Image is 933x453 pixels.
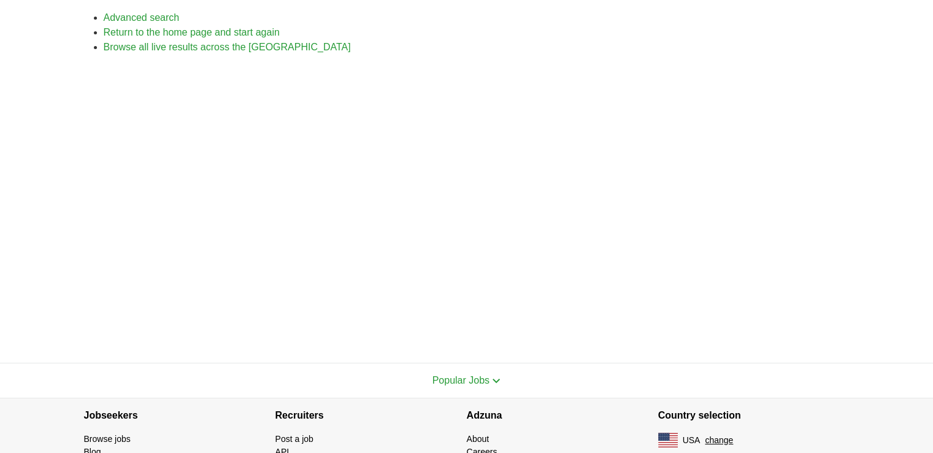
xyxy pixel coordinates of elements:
span: Popular Jobs [432,375,490,385]
a: Post a job [275,434,313,444]
h4: Country selection [658,398,850,433]
a: Browse all live results across the [GEOGRAPHIC_DATA] [104,42,351,52]
a: Browse jobs [84,434,131,444]
img: toggle icon [492,378,501,384]
a: Advanced search [104,12,180,23]
a: Return to the home page and start again [104,27,280,37]
span: USA [683,434,701,447]
a: About [467,434,490,444]
button: change [705,434,733,447]
iframe: Ads by Google [84,64,850,343]
img: US flag [658,433,678,447]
